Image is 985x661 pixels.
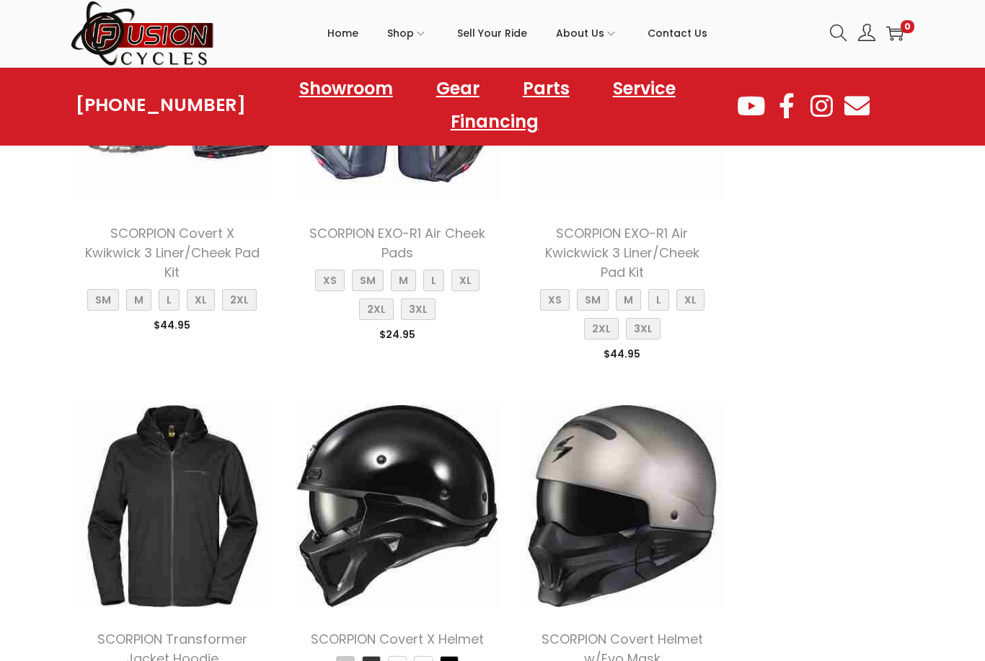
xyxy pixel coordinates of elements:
[154,318,160,332] span: $
[387,15,414,51] span: Shop
[451,270,480,291] span: XL
[556,15,604,51] span: About Us
[315,270,345,291] span: XS
[648,289,669,311] span: L
[215,1,819,66] nav: Primary navigation
[423,270,444,291] span: L
[457,1,527,66] a: Sell Your Ride
[391,270,416,291] span: M
[126,289,151,311] span: M
[379,327,386,342] span: $
[222,289,257,311] span: 2XL
[311,630,484,648] a: SCORPION Covert X Helmet
[604,347,610,361] span: $
[886,25,904,42] a: 0
[676,289,704,311] span: XL
[422,72,494,105] a: Gear
[87,289,119,311] span: SM
[285,72,407,105] a: Showroom
[604,347,640,361] span: 44.95
[379,327,415,342] span: 24.95
[577,289,609,311] span: SM
[556,1,619,66] a: About Us
[401,298,436,320] span: 3XL
[540,289,570,311] span: XS
[327,1,358,66] a: Home
[187,289,215,311] span: XL
[85,224,260,281] a: SCORPION Covert X Kwikwick 3 Liner/Cheek Pad Kit
[387,1,428,66] a: Shop
[359,298,394,320] span: 2XL
[626,318,661,340] span: 3XL
[154,318,190,332] span: 44.95
[246,72,736,138] nav: Menu
[508,72,584,105] a: Parts
[327,15,358,51] span: Home
[436,105,553,138] a: Financing
[616,289,641,311] span: M
[648,15,707,51] span: Contact Us
[309,224,485,262] a: SCORPION EXO-R1 Air Cheek Pads
[76,95,246,115] a: [PHONE_NUMBER]
[545,224,699,281] a: SCORPION EXO-R1 Air Kwickwick 3 Liner/Cheek Pad Kit
[584,318,619,340] span: 2XL
[598,72,690,105] a: Service
[159,289,180,311] span: L
[648,1,707,66] a: Contact Us
[352,270,384,291] span: SM
[457,15,527,51] span: Sell Your Ride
